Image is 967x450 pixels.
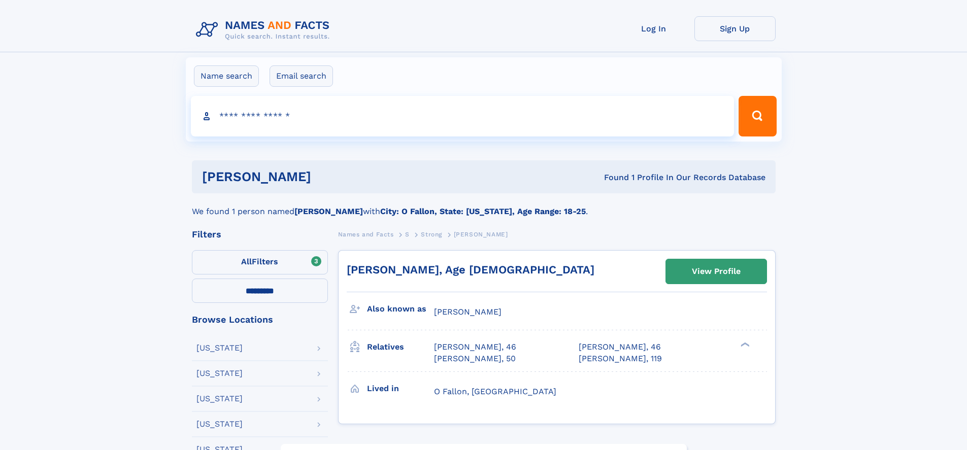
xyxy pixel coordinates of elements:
[196,344,243,352] div: [US_STATE]
[380,206,586,216] b: City: O Fallon, State: [US_STATE], Age Range: 18-25
[434,307,502,317] span: [PERSON_NAME]
[579,341,661,353] a: [PERSON_NAME], 46
[270,65,333,87] label: Email search
[192,250,328,274] label: Filters
[191,96,735,136] input: search input
[367,380,434,397] h3: Lived in
[196,420,243,428] div: [US_STATE]
[405,231,410,238] span: S
[739,96,776,136] button: Search Button
[405,228,410,240] a: S
[738,341,750,348] div: ❯
[694,16,776,41] a: Sign Up
[454,231,508,238] span: [PERSON_NAME]
[367,300,434,318] h3: Also known as
[192,230,328,239] div: Filters
[194,65,259,87] label: Name search
[692,260,741,283] div: View Profile
[192,315,328,324] div: Browse Locations
[192,193,776,218] div: We found 1 person named with .
[421,231,442,238] span: Strong
[457,172,765,183] div: Found 1 Profile In Our Records Database
[421,228,442,240] a: Strong
[241,257,252,266] span: All
[613,16,694,41] a: Log In
[202,170,458,183] h1: [PERSON_NAME]
[347,263,594,276] a: [PERSON_NAME], Age [DEMOGRAPHIC_DATA]
[294,206,363,216] b: [PERSON_NAME]
[196,369,243,377] div: [US_STATE]
[579,353,662,364] a: [PERSON_NAME], 119
[338,228,394,240] a: Names and Facts
[666,259,766,284] a: View Profile
[434,353,516,364] a: [PERSON_NAME], 50
[196,395,243,403] div: [US_STATE]
[367,338,434,356] h3: Relatives
[434,387,556,396] span: O Fallon, [GEOGRAPHIC_DATA]
[192,16,338,44] img: Logo Names and Facts
[434,341,516,353] a: [PERSON_NAME], 46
